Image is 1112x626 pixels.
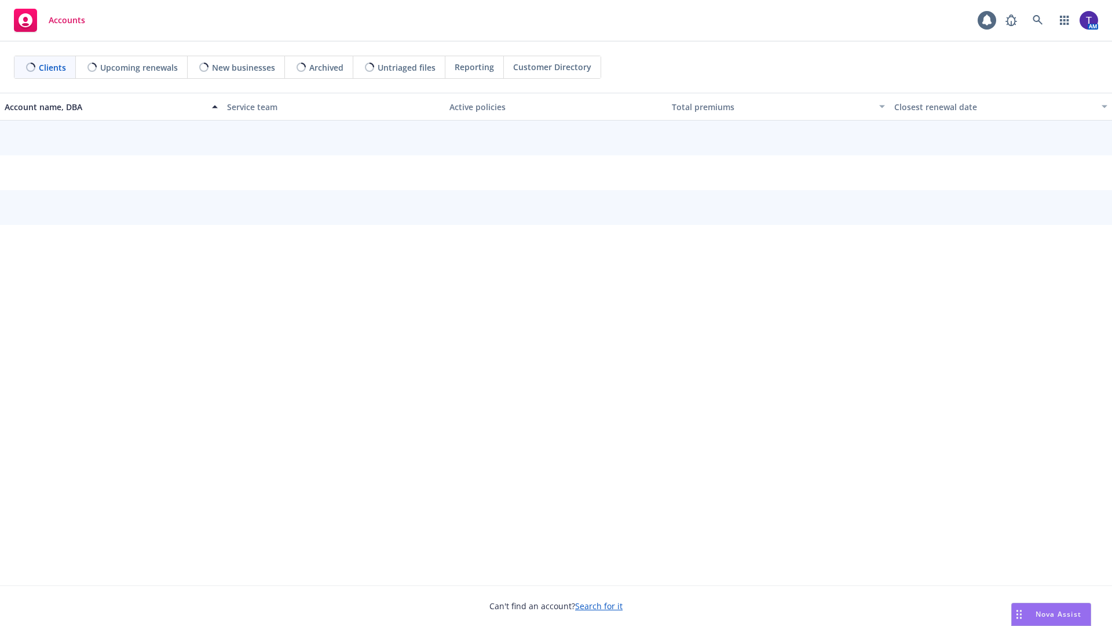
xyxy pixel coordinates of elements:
a: Search for it [575,600,623,612]
span: Accounts [49,16,85,25]
div: Service team [227,101,440,113]
div: Account name, DBA [5,101,205,113]
span: Nova Assist [1036,609,1081,619]
a: Report a Bug [1000,9,1023,32]
span: Can't find an account? [489,600,623,612]
img: photo [1080,11,1098,30]
span: Customer Directory [513,61,591,73]
span: Upcoming renewals [100,61,178,74]
div: Closest renewal date [894,101,1095,113]
span: Archived [309,61,343,74]
div: Active policies [449,101,663,113]
span: New businesses [212,61,275,74]
a: Switch app [1053,9,1076,32]
button: Active policies [445,93,667,121]
a: Search [1026,9,1049,32]
span: Clients [39,61,66,74]
a: Accounts [9,4,90,37]
span: Reporting [455,61,494,73]
span: Untriaged files [378,61,436,74]
div: Drag to move [1012,603,1026,625]
button: Nova Assist [1011,603,1091,626]
button: Service team [222,93,445,121]
button: Closest renewal date [890,93,1112,121]
button: Total premiums [667,93,890,121]
div: Total premiums [672,101,872,113]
